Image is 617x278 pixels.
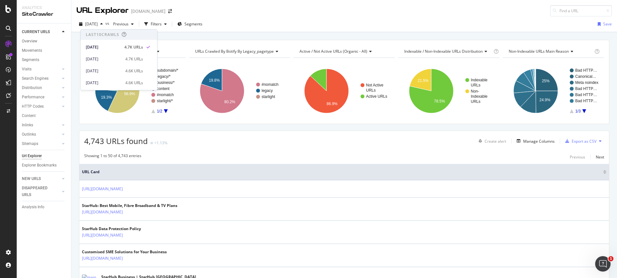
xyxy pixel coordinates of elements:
[82,249,167,255] div: Customised SME Solutions for Your Business
[22,122,60,129] a: Inlinks
[22,85,42,91] div: Distribution
[142,19,169,29] button: Filters
[398,63,499,119] svg: A chart.
[22,47,67,54] a: Movements
[194,46,285,57] h4: URLs Crawled By Botify By legacy_pagetype
[157,86,170,91] text: content
[101,95,112,100] text: 19.3%
[85,21,98,27] span: 2025 Oct. 5th
[82,169,602,175] span: URL Card
[22,112,36,119] div: Content
[22,185,54,198] div: DISAPPEARED URLS
[22,57,67,63] a: Segments
[125,80,143,86] div: 4.6K URLs
[22,175,60,182] a: NEW URLS
[189,63,290,119] div: A chart.
[84,153,141,161] div: Showing 1 to 50 of 4,743 entries
[596,153,604,161] button: Next
[22,122,33,129] div: Inlinks
[542,79,550,83] text: 25%
[366,83,383,87] text: Not Active
[298,46,389,57] h4: Active / Not Active URLs
[563,136,596,146] button: Export as CSV
[417,78,428,83] text: 21.5%
[157,80,175,85] text: business/*
[22,85,60,91] a: Distribution
[22,94,44,101] div: Performance
[485,139,506,144] div: Create alert
[209,78,220,83] text: 19.8%
[575,93,597,97] text: Bad HTTP…
[86,56,121,62] div: [DATE]
[22,204,44,211] div: Analysis Info
[293,63,394,119] svg: A chart.
[157,99,173,103] text: starlight/*
[570,153,585,161] button: Previous
[575,68,597,73] text: Bad HTTP…
[86,80,121,86] div: [DATE]
[22,185,60,198] a: DISAPPEARED URLS
[22,131,36,138] div: Outlinks
[151,21,162,27] div: Filters
[22,29,60,35] a: CURRENT URLS
[195,49,274,54] span: URLs Crawled By Botify By legacy_pagetype
[22,94,60,101] a: Performance
[84,136,148,146] span: 4,743 URLs found
[503,63,603,119] svg: A chart.
[168,9,172,13] div: arrow-right-arrow-left
[22,103,60,110] a: HTTP Codes
[157,74,171,79] text: legacy/*
[125,56,143,62] div: 4.7K URLs
[22,153,42,159] div: Url Explorer
[131,8,165,14] div: [DOMAIN_NAME]
[514,137,555,145] button: Manage Columns
[22,131,60,138] a: Outlinks
[550,5,612,16] input: Find a URL
[596,154,604,160] div: Next
[434,99,445,103] text: 78.5%
[82,255,123,262] a: [URL][DOMAIN_NAME]
[86,32,119,37] div: Last 10 Crawls
[86,44,121,50] div: [DATE]
[22,153,67,159] a: Url Explorer
[22,11,66,18] div: SiteCrawler
[82,226,151,232] div: StarHub Data Protection Policy
[124,44,143,50] div: 4.7K URLs
[150,142,153,144] img: Equal
[575,86,597,91] text: Bad HTTP…
[404,49,483,54] span: Indexable / Non-Indexable URLs distribution
[22,47,42,54] div: Movements
[403,46,492,57] h4: Indexable / Non-Indexable URLs Distribution
[22,140,38,147] div: Sitemaps
[471,78,487,82] text: Indexable
[84,63,185,119] svg: A chart.
[476,136,506,146] button: Create alert
[540,98,550,102] text: 24.9%
[262,94,275,99] text: starlight
[576,109,581,113] text: 1/3
[570,154,585,160] div: Previous
[76,19,105,29] button: [DATE]
[575,74,596,79] text: Canonical…
[603,21,612,27] div: Save
[124,92,135,96] text: 56.9%
[22,112,67,119] a: Content
[22,175,41,182] div: NEW URLS
[22,75,60,82] a: Search Engines
[22,5,66,11] div: Analytics
[22,140,60,147] a: Sitemaps
[575,80,598,85] text: Meta noindex
[76,5,129,16] div: URL Explorer
[224,100,235,104] text: 80.2%
[22,75,49,82] div: Search Engines
[157,93,174,97] text: #nomatch
[471,99,480,104] text: URLs
[471,94,487,99] text: Indexable
[22,103,44,110] div: HTTP Codes
[22,204,67,211] a: Analysis Info
[595,19,612,29] button: Save
[175,19,205,29] button: Segments
[575,99,597,103] text: Bad HTTP…
[22,66,31,73] div: Visits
